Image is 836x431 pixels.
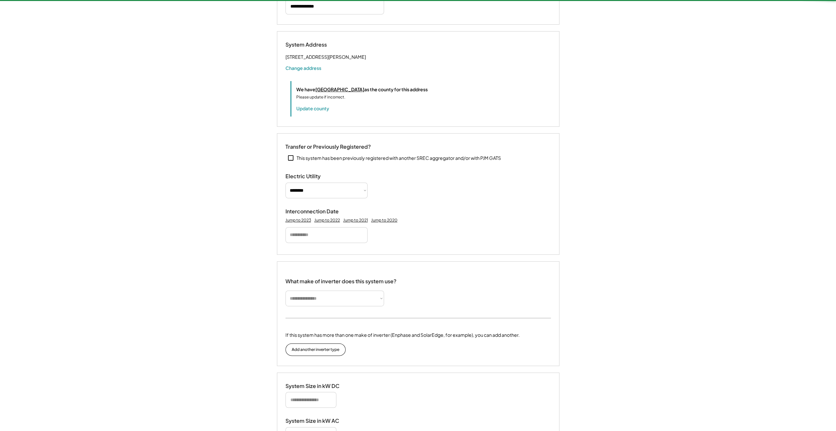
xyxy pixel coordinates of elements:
[371,218,397,223] div: Jump to 2020
[296,86,428,93] div: We have as the county for this address
[285,53,366,61] div: [STREET_ADDRESS][PERSON_NAME]
[297,155,501,162] div: This system has been previously registered with another SREC aggregator and/or with PJM GATS
[285,343,346,356] button: Add another inverter type
[285,271,396,286] div: What make of inverter does this system use?
[285,208,351,215] div: Interconnection Date
[343,218,368,223] div: Jump to 2021
[285,173,351,180] div: Electric Utility
[314,218,340,223] div: Jump to 2022
[285,418,351,424] div: System Size in kW AC
[315,86,364,92] u: [GEOGRAPHIC_DATA]
[285,143,371,150] div: Transfer or Previously Registered?
[285,65,321,71] button: Change address
[296,105,329,112] button: Update county
[296,94,345,100] div: Please update if incorrect.
[285,218,311,223] div: Jump to 2023
[285,41,351,48] div: System Address
[285,332,520,338] div: If this system has more than one make of inverter (Enphase and SolarEdge, for example), you can a...
[285,383,351,390] div: System Size in kW DC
